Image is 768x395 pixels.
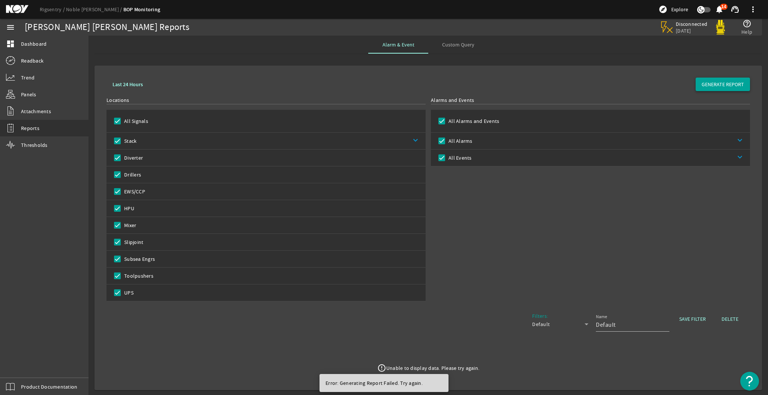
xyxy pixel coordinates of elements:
[21,383,77,391] span: Product Documentation
[740,372,759,391] button: Open Resource Center
[715,312,744,326] button: DELETE
[21,91,36,98] span: Panels
[744,0,762,18] button: more_vert
[123,171,141,178] label: Drillers
[447,154,472,162] label: All Events
[21,124,39,132] span: Reports
[382,42,414,47] span: Alarm & Event
[596,314,607,320] mat-label: Name
[532,313,548,319] span: Filters:
[676,21,708,27] span: Disconnected
[386,364,479,372] p: Unable to display data. Please try again.
[679,315,706,323] span: SAVE FILTER
[123,205,134,212] label: HPU
[671,6,688,13] span: Explore
[377,364,386,373] i: error_outline
[123,272,153,280] label: Toolpushers
[123,238,143,246] label: Slipjoint
[123,6,160,13] a: BOP Monitoring
[741,28,752,36] span: Help
[112,81,143,88] b: Last 24 Hours
[21,40,46,48] span: Dashboard
[532,321,550,328] span: Default
[106,78,149,91] button: Last 24 Hours
[25,24,189,31] div: [PERSON_NAME] [PERSON_NAME] Reports
[447,137,472,145] label: All Alarms
[40,6,66,13] a: Rigsentry
[319,374,445,392] div: Error: Generating Report Failed. Try again.
[123,188,145,195] label: EWS/CCP
[21,57,43,64] span: Readback
[123,289,133,296] label: UPS
[123,154,143,162] label: Diverter
[447,117,499,125] label: All Alarms and Events
[713,20,728,35] img: Yellowpod.svg
[123,221,136,229] label: Mixer
[715,5,724,14] mat-icon: notifications
[21,108,51,115] span: Attachments
[21,141,48,149] span: Thresholds
[123,255,155,263] label: Subsea Engrs
[442,42,474,47] span: Custom Query
[6,23,15,32] mat-icon: menu
[21,74,34,81] span: Trend
[123,137,136,145] label: Stack
[655,3,691,15] button: Explore
[730,5,739,14] mat-icon: support_agent
[721,315,738,323] span: DELETE
[6,39,15,48] mat-icon: dashboard
[658,5,667,14] mat-icon: explore
[702,81,744,88] span: GENERATE REPORT
[106,96,426,104] div: Locations
[676,27,708,34] span: [DATE]
[696,78,750,91] button: GENERATE REPORT
[673,312,712,326] button: SAVE FILTER
[742,19,751,28] mat-icon: help_outline
[66,6,123,13] a: Noble [PERSON_NAME]
[715,6,723,13] button: 14
[123,117,148,125] label: All Signals
[431,96,750,104] div: Alarms and Events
